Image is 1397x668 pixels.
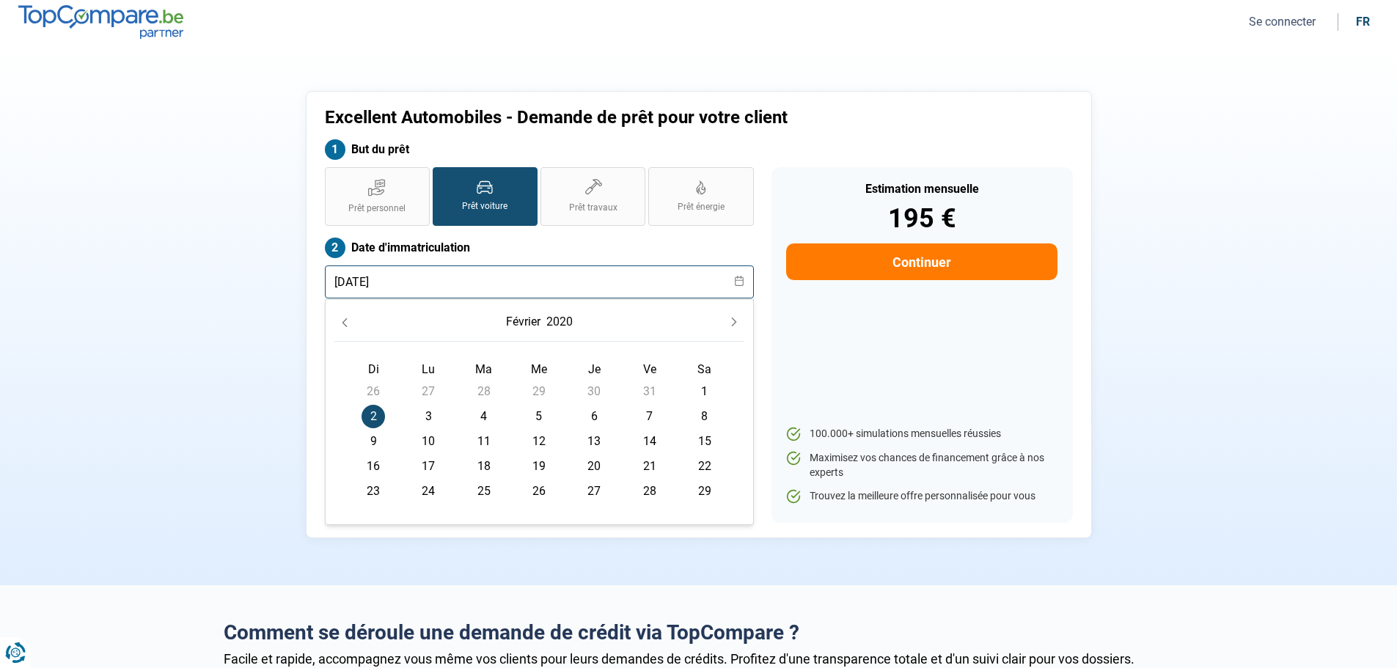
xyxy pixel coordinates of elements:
[472,455,496,478] span: 18
[582,380,606,403] span: 30
[368,362,379,376] span: Di
[1356,15,1370,29] div: fr
[346,404,401,429] td: 2
[786,489,1057,504] li: Trouvez la meilleure offre personnalisée pour vous
[567,479,622,504] td: 27
[401,454,456,479] td: 17
[18,5,183,38] img: TopCompare.be
[417,480,440,503] span: 24
[472,405,496,428] span: 4
[786,205,1057,232] div: 195 €
[362,430,385,453] span: 9
[638,380,661,403] span: 31
[417,455,440,478] span: 17
[697,362,711,376] span: Sa
[456,479,511,504] td: 25
[622,379,677,404] td: 31
[678,201,725,213] span: Prêt énergie
[693,480,716,503] span: 29
[224,651,1174,667] div: Facile et rapide, accompagnez vous même vos clients pour leurs demandes de crédits. Profitez d'un...
[325,139,754,160] label: But du prêt
[622,404,677,429] td: 7
[325,299,754,525] div: Choose Date
[638,455,661,478] span: 21
[622,479,677,504] td: 28
[693,430,716,453] span: 15
[503,309,543,335] button: Choose Month
[569,202,617,214] span: Prêt travaux
[475,362,492,376] span: Ma
[527,430,551,453] span: 12
[362,405,385,428] span: 2
[786,451,1057,480] li: Maximisez vos chances de financement grâce à nos experts
[588,362,601,376] span: Je
[401,479,456,504] td: 24
[456,454,511,479] td: 18
[567,404,622,429] td: 6
[346,479,401,504] td: 23
[527,380,551,403] span: 29
[472,380,496,403] span: 28
[567,454,622,479] td: 20
[224,620,1174,645] h2: Comment se déroule une demande de crédit via TopCompare ?
[346,379,401,404] td: 26
[456,379,511,404] td: 28
[362,480,385,503] span: 23
[417,380,440,403] span: 27
[325,265,754,298] input: jj/mm/aaaa
[567,429,622,454] td: 13
[511,404,566,429] td: 5
[511,429,566,454] td: 12
[422,362,435,376] span: Lu
[511,479,566,504] td: 26
[693,405,716,428] span: 8
[527,480,551,503] span: 26
[724,312,744,332] button: Next Month
[786,427,1057,441] li: 100.000+ simulations mensuelles réussies
[417,430,440,453] span: 10
[511,454,566,479] td: 19
[582,455,606,478] span: 20
[362,380,385,403] span: 26
[643,362,656,376] span: Ve
[567,379,622,404] td: 30
[693,380,716,403] span: 1
[786,243,1057,280] button: Continuer
[693,455,716,478] span: 22
[1244,14,1320,29] button: Se connecter
[531,362,547,376] span: Me
[638,430,661,453] span: 14
[543,309,576,335] button: Choose Year
[527,455,551,478] span: 19
[346,454,401,479] td: 16
[677,379,732,404] td: 1
[325,107,881,128] h1: Excellent Automobiles - Demande de prêt pour votre client
[677,404,732,429] td: 8
[582,430,606,453] span: 13
[401,404,456,429] td: 3
[401,429,456,454] td: 10
[511,379,566,404] td: 29
[582,480,606,503] span: 27
[622,454,677,479] td: 21
[527,405,551,428] span: 5
[638,480,661,503] span: 28
[456,429,511,454] td: 11
[325,238,754,258] label: Date d'immatriculation
[786,183,1057,195] div: Estimation mensuelle
[456,404,511,429] td: 4
[362,455,385,478] span: 16
[677,429,732,454] td: 15
[622,429,677,454] td: 14
[472,430,496,453] span: 11
[638,405,661,428] span: 7
[677,454,732,479] td: 22
[472,480,496,503] span: 25
[677,479,732,504] td: 29
[348,202,406,215] span: Prêt personnel
[582,405,606,428] span: 6
[462,200,507,213] span: Prêt voiture
[346,429,401,454] td: 9
[417,405,440,428] span: 3
[334,312,355,332] button: Previous Month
